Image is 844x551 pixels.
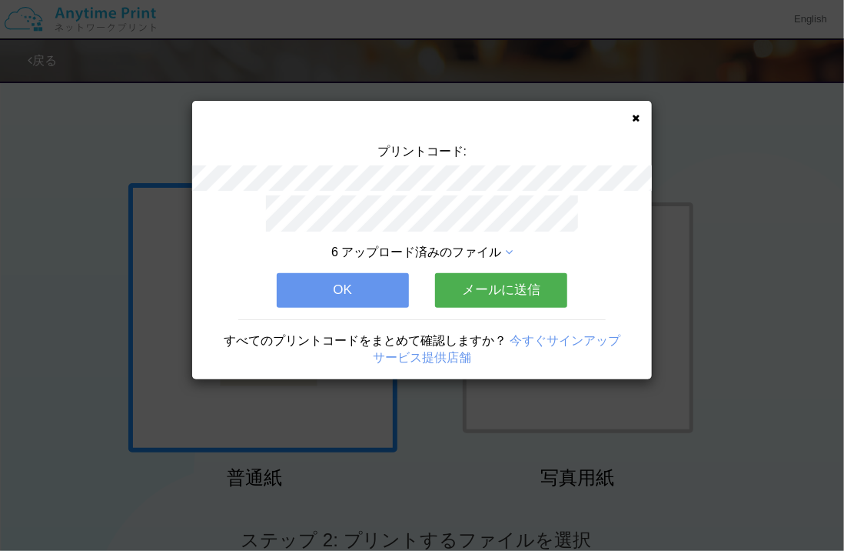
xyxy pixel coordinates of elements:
a: サービス提供店舗 [373,351,471,364]
span: プリントコード: [377,145,467,158]
button: OK [277,273,409,307]
a: 今すぐサインアップ [510,334,620,347]
span: 6 アップロード済みのファイル [331,245,501,259]
span: すべてのプリントコードをまとめて確認しますか？ [224,334,507,347]
button: メールに送信 [435,273,567,307]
